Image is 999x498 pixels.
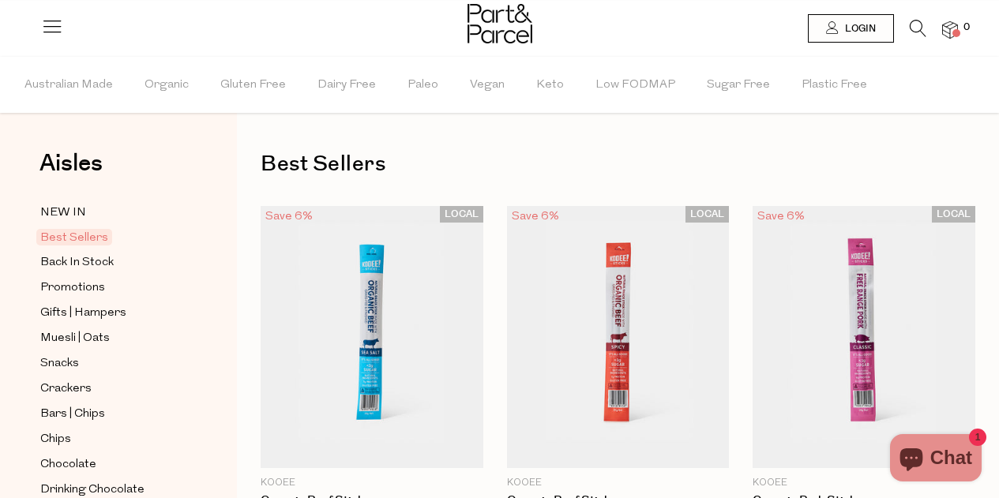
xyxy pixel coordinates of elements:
span: Low FODMAP [595,58,675,113]
div: Save 6% [261,206,317,227]
a: 0 [942,21,958,38]
div: Save 6% [507,206,564,227]
span: Keto [536,58,564,113]
img: Organic Beef Stick [507,206,730,468]
span: 0 [960,21,974,35]
a: Chocolate [40,455,184,474]
span: Gifts | Hampers [40,304,126,323]
a: Crackers [40,379,184,399]
a: Promotions [40,278,184,298]
span: Muesli | Oats [40,329,110,348]
span: Promotions [40,279,105,298]
a: Best Sellers [40,228,184,247]
span: Plastic Free [802,58,867,113]
span: Australian Made [24,58,113,113]
p: KOOEE [507,476,730,490]
p: KOOEE [753,476,975,490]
span: Back In Stock [40,253,114,272]
span: Dairy Free [317,58,376,113]
span: Organic [145,58,189,113]
a: Gifts | Hampers [40,303,184,323]
span: Chocolate [40,455,96,474]
span: Sugar Free [707,58,770,113]
span: Chips [40,430,71,449]
span: LOCAL [685,206,729,223]
span: Snacks [40,354,79,373]
img: Part&Parcel [468,4,532,43]
span: Bars | Chips [40,405,105,424]
a: Chips [40,429,184,449]
span: Crackers [40,380,92,399]
a: Back In Stock [40,253,184,272]
a: Aisles [39,152,103,191]
span: Gluten Free [220,58,286,113]
a: NEW IN [40,203,184,223]
inbox-online-store-chat: Shopify online store chat [885,434,986,485]
span: LOCAL [932,206,975,223]
span: LOCAL [440,206,483,223]
a: Muesli | Oats [40,328,184,348]
h1: Best Sellers [261,146,975,182]
a: Snacks [40,354,184,373]
span: Paleo [407,58,438,113]
span: Best Sellers [36,229,112,245]
img: Organic Beef Stick [261,206,483,468]
div: Save 6% [753,206,809,227]
img: Organic Pork Stick [753,206,975,468]
span: Aisles [39,146,103,181]
p: KOOEE [261,476,483,490]
span: NEW IN [40,204,86,223]
a: Login [808,14,894,43]
span: Login [841,22,876,36]
a: Bars | Chips [40,404,184,424]
span: Vegan [470,58,505,113]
